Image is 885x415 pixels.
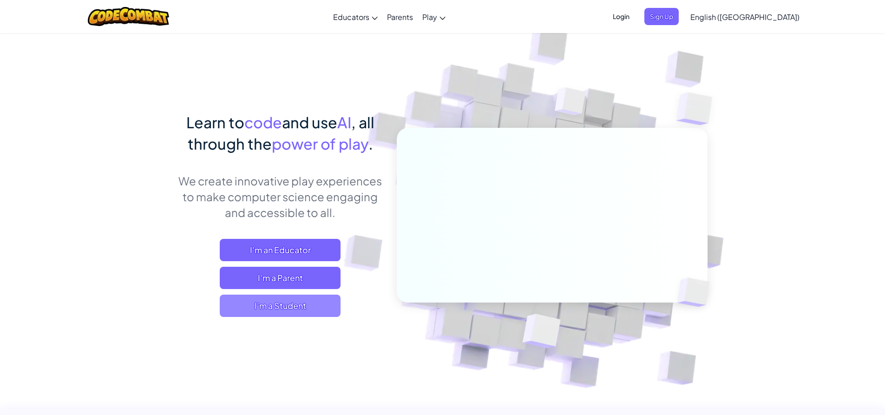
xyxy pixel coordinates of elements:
button: Sign Up [644,8,679,25]
span: . [368,134,373,153]
a: Play [418,4,450,29]
img: CodeCombat logo [88,7,169,26]
a: Educators [328,4,382,29]
img: Overlap cubes [499,294,583,371]
span: power of play [272,134,368,153]
a: I'm an Educator [220,239,341,261]
img: Overlap cubes [658,70,738,148]
a: I'm a Parent [220,267,341,289]
span: Learn to [186,113,244,132]
a: English ([GEOGRAPHIC_DATA]) [686,4,804,29]
span: Educators [333,12,369,22]
span: code [244,113,282,132]
button: I'm a Student [220,295,341,317]
img: Overlap cubes [662,258,731,326]
img: Overlap cubes [537,69,604,138]
span: English ([GEOGRAPHIC_DATA]) [690,12,800,22]
span: Play [422,12,437,22]
span: and use [282,113,337,132]
button: Login [607,8,635,25]
p: We create innovative play experiences to make computer science engaging and accessible to all. [178,173,383,220]
span: AI [337,113,351,132]
a: Parents [382,4,418,29]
